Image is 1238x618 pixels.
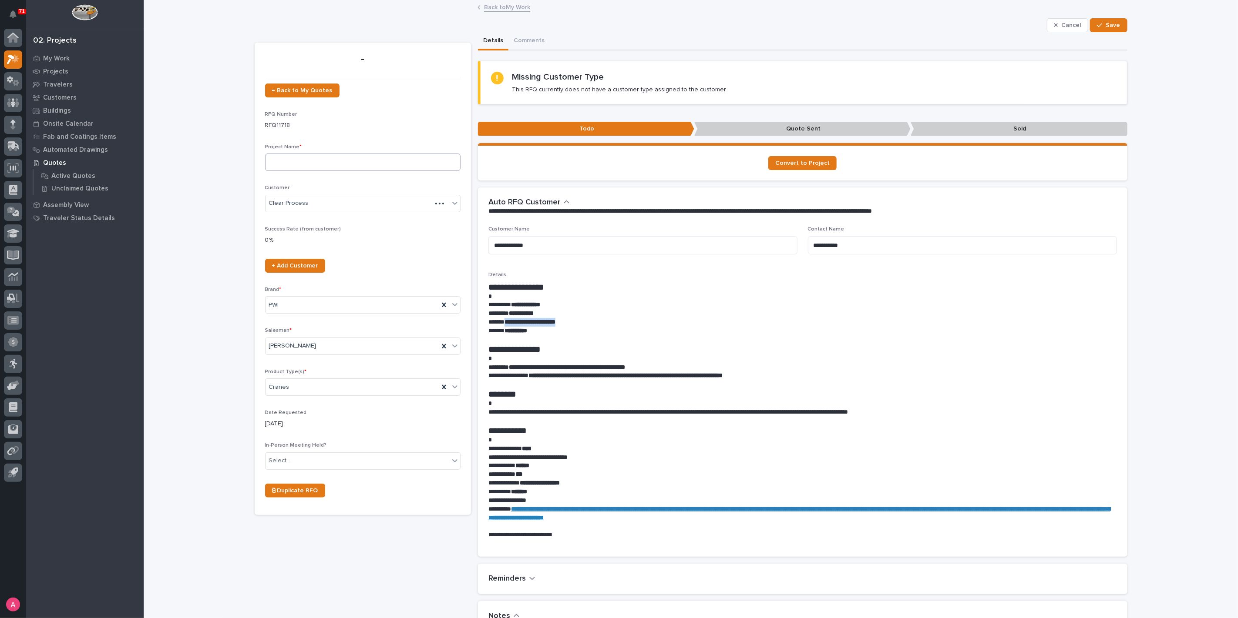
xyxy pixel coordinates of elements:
a: ⎘ Duplicate RFQ [265,484,325,498]
a: Buildings [26,104,144,117]
div: 02. Projects [33,36,77,46]
span: [PERSON_NAME] [269,341,316,351]
button: Details [478,32,508,50]
button: Notifications [4,5,22,23]
p: Quotes [43,159,66,167]
span: PWI [269,301,279,310]
a: Convert to Project [768,156,837,170]
p: Onsite Calendar [43,120,94,128]
p: Active Quotes [51,172,95,180]
p: Traveler Status Details [43,214,115,222]
p: This RFQ currently does not have a customer type assigned to the customer [512,86,727,94]
p: 71 [19,8,25,14]
p: Assembly View [43,201,89,209]
div: Select... [269,456,291,465]
a: My Work [26,52,144,65]
a: Assembly View [26,198,144,211]
span: RFQ Number [265,112,297,117]
span: Contact Name [808,227,844,232]
span: Customer [265,185,290,190]
a: Fab and Coatings Items [26,130,144,143]
p: Buildings [43,107,71,115]
span: + Add Customer [272,263,318,269]
span: Success Rate (from customer) [265,227,341,232]
a: Automated Drawings [26,143,144,156]
span: Save [1106,21,1120,29]
p: 0 % [265,236,461,245]
button: Reminders [488,574,535,584]
p: Fab and Coatings Items [43,133,116,141]
a: ← Back to My Quotes [265,84,340,97]
p: Customers [43,94,77,102]
p: Travelers [43,81,73,89]
p: Sold [911,122,1127,136]
button: Save [1090,18,1127,32]
p: Projects [43,68,68,76]
div: Notifications71 [11,10,22,24]
p: RFQ11718 [265,121,461,130]
span: ← Back to My Quotes [272,87,333,94]
span: Product Type(s) [265,369,307,374]
span: Brand [265,287,282,292]
span: Customer Name [488,227,530,232]
p: - [265,53,461,66]
a: Back toMy Work [484,2,530,12]
a: Travelers [26,78,144,91]
p: Automated Drawings [43,146,108,154]
p: Unclaimed Quotes [51,185,108,193]
span: Convert to Project [775,160,830,166]
img: Workspace Logo [72,4,98,20]
p: [DATE] [265,419,461,428]
span: In-Person Meeting Held? [265,443,327,448]
span: Cranes [269,383,289,392]
a: + Add Customer [265,259,325,273]
span: Cancel [1061,21,1081,29]
span: Details [488,272,506,277]
h2: Reminders [488,574,526,584]
p: Quote Sent [694,122,911,136]
button: Comments [508,32,550,50]
a: Projects [26,65,144,78]
h2: Auto RFQ Customer [488,198,560,207]
span: Clear Process [269,199,309,208]
a: Active Quotes [34,170,144,182]
p: My Work [43,55,70,63]
span: Date Requested [265,410,307,415]
a: Quotes [26,156,144,169]
a: Customers [26,91,144,104]
p: Todo [478,122,694,136]
h2: Missing Customer Type [512,72,604,82]
button: Auto RFQ Customer [488,198,570,207]
a: Onsite Calendar [26,117,144,130]
button: users-avatar [4,595,22,614]
span: ⎘ Duplicate RFQ [272,488,318,494]
span: Project Name [265,144,302,150]
a: Traveler Status Details [26,211,144,224]
button: Cancel [1047,18,1089,32]
a: Unclaimed Quotes [34,182,144,194]
span: Salesman [265,328,292,333]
